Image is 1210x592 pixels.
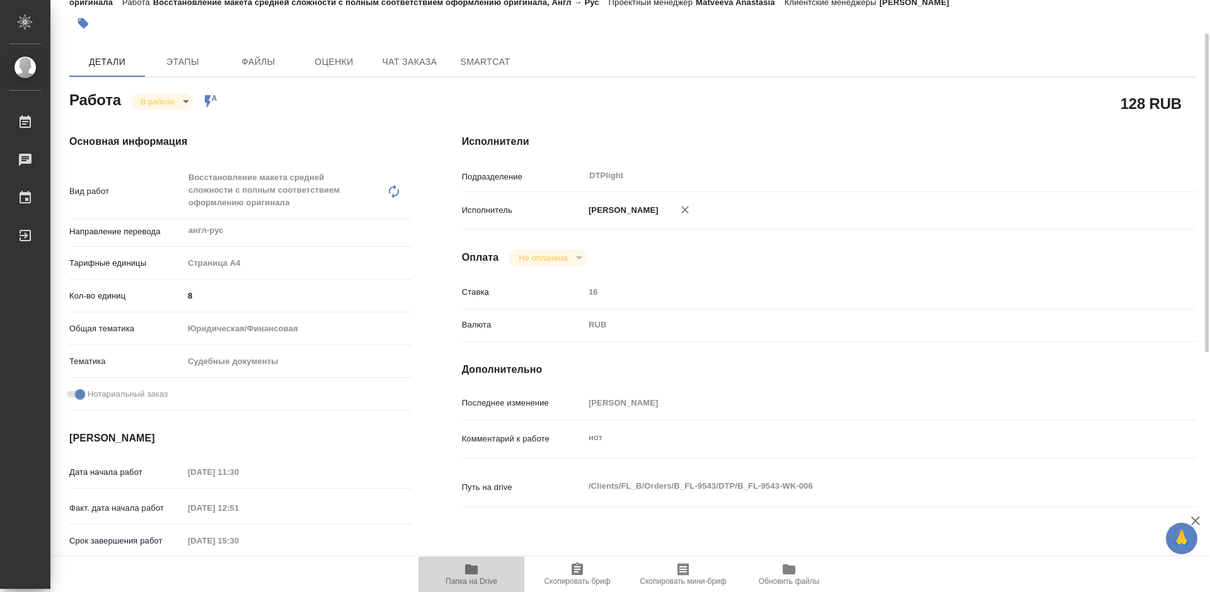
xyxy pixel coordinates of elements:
input: Пустое поле [183,499,294,517]
p: Путь на drive [462,481,584,494]
h2: 128 RUB [1121,93,1182,114]
div: Судебные документы [183,351,412,372]
h4: Основная информация [69,134,412,149]
button: Скопировать бриф [524,557,630,592]
input: ✎ Введи что-нибудь [183,287,412,305]
p: Кол-во единиц [69,290,183,302]
span: 🙏 [1171,525,1192,552]
button: 🙏 [1166,523,1197,554]
input: Пустое поле [584,283,1135,301]
input: Пустое поле [183,463,294,481]
p: Направление перевода [69,225,183,238]
span: Чат заказа [379,54,440,70]
span: Детали [77,54,137,70]
button: Удалить исполнителя [671,196,699,224]
textarea: нот [584,427,1135,448]
p: Подразделение [462,171,584,183]
span: Оценки [304,54,364,70]
span: Нотариальный заказ [88,388,168,401]
p: Факт. дата начала работ [69,502,183,515]
span: SmartCat [455,54,516,70]
button: В работе [137,96,178,107]
div: Страница А4 [183,253,412,274]
h2: Работа [69,88,121,110]
span: Этапы [153,54,213,70]
textarea: /Clients/FL_B/Orders/B_FL-9543/DTP/B_FL-9543-WK-006 [584,475,1135,497]
p: Комментарий к работе [462,433,584,445]
button: Скопировать мини-бриф [630,557,736,592]
p: Срок завершения работ [69,535,183,547]
h4: [PERSON_NAME] [69,431,412,446]
p: Тарифные единицы [69,257,183,270]
button: Папка на Drive [418,557,524,592]
span: Обновить файлы [759,577,820,586]
span: Файлы [228,54,289,70]
button: Не оплачена [515,253,571,263]
h4: Дополнительно [462,362,1196,377]
button: Добавить тэг [69,9,97,37]
h4: Исполнители [462,134,1196,149]
button: Обновить файлы [736,557,842,592]
p: Дата начала работ [69,466,183,479]
p: [PERSON_NAME] [584,204,659,217]
p: Исполнитель [462,204,584,217]
input: Пустое поле [183,532,294,550]
p: Вид работ [69,185,183,198]
span: Папка на Drive [446,577,497,586]
div: В работе [130,93,193,110]
p: Последнее изменение [462,397,584,409]
span: Скопировать бриф [544,577,610,586]
h4: Оплата [462,250,499,265]
input: Пустое поле [584,394,1135,412]
div: В работе [509,249,586,266]
p: Общая тематика [69,322,183,335]
div: RUB [584,314,1135,336]
p: Ставка [462,286,584,299]
span: Скопировать мини-бриф [640,577,726,586]
div: Юридическая/Финансовая [183,318,412,339]
p: Валюта [462,319,584,331]
p: Тематика [69,355,183,368]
